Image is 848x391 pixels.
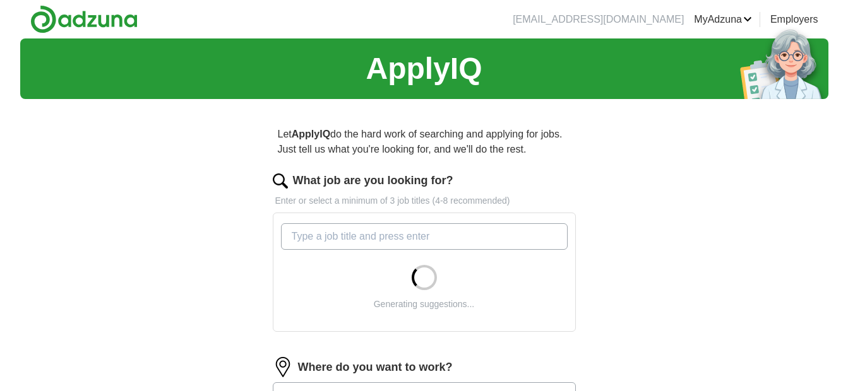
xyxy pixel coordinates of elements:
[292,129,330,139] strong: ApplyIQ
[281,223,568,250] input: Type a job title and press enter
[770,12,818,27] a: Employers
[30,5,138,33] img: Adzuna logo
[273,194,576,207] p: Enter or select a minimum of 3 job titles (4-8 recommended)
[374,298,475,311] div: Generating suggestions...
[273,173,288,189] img: search.png
[273,122,576,162] p: Let do the hard work of searching and applying for jobs. Just tell us what you're looking for, an...
[366,46,482,91] h1: ApplyIQ
[694,12,752,27] a: MyAdzuna
[513,12,684,27] li: [EMAIL_ADDRESS][DOMAIN_NAME]
[298,359,453,376] label: Where do you want to work?
[273,357,293,377] img: location.png
[293,172,453,189] label: What job are you looking for?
